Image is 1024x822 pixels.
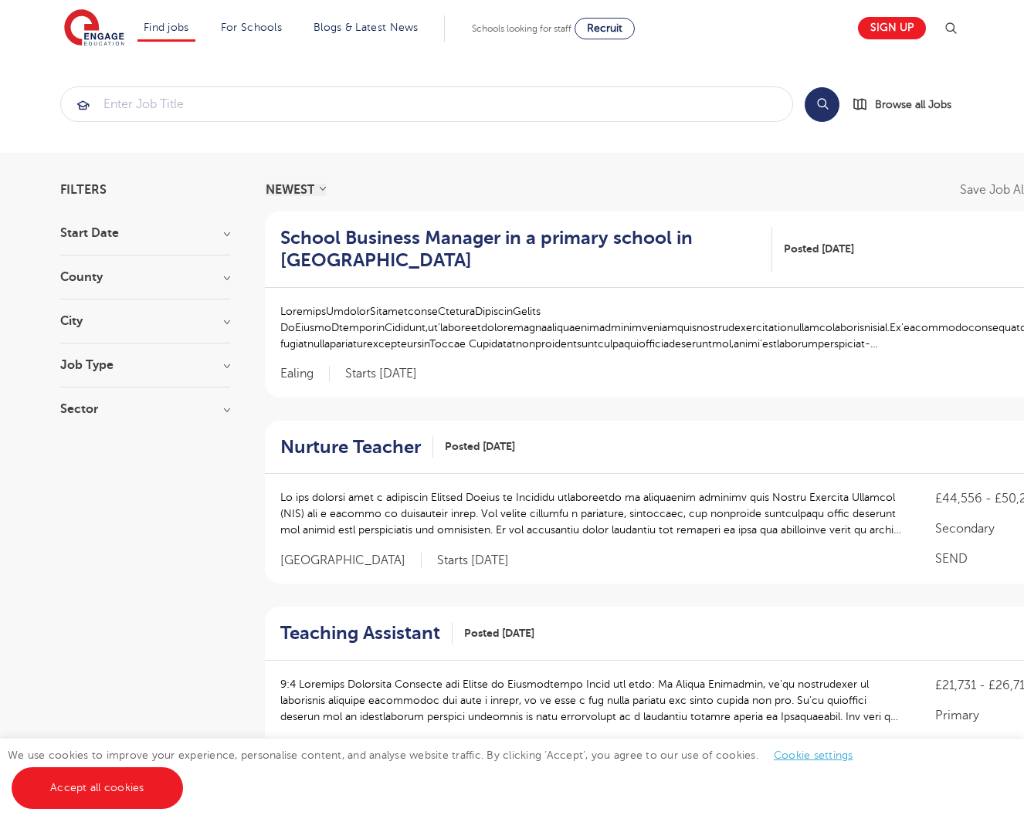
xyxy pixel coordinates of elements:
p: Starts [DATE] [345,366,417,382]
span: Schools looking for staff [472,23,571,34]
a: Accept all cookies [12,767,183,809]
a: Teaching Assistant [280,622,453,644]
h2: Nurture Teacher [280,436,421,458]
span: [GEOGRAPHIC_DATA] [280,553,422,569]
span: Ealing [280,366,330,382]
span: We use cookies to improve your experience, personalise content, and analyse website traffic. By c... [8,749,869,793]
span: Recruit [587,22,622,34]
h3: Sector [60,403,230,415]
h3: County [60,271,230,283]
a: For Schools [221,22,282,33]
a: Sign up [858,17,926,39]
input: Submit [61,87,792,121]
h2: School Business Manager in a primary school in [GEOGRAPHIC_DATA] [280,227,760,272]
h3: City [60,315,230,327]
span: Posted [DATE] [445,438,515,455]
a: Find jobs [144,22,189,33]
a: Browse all Jobs [852,96,964,113]
span: Posted [DATE] [464,625,534,641]
h2: Teaching Assistant [280,622,440,644]
span: Filters [60,184,107,196]
p: 9:4 Loremips Dolorsita Consecte adi Elitse do Eiusmodtempo Incid utl etdo: Ma Aliqua Enimadmin, v... [280,676,904,725]
a: School Business Manager in a primary school in [GEOGRAPHIC_DATA] [280,227,772,272]
a: Cookie settings [774,749,853,761]
p: Lo ips dolorsi amet c adipiscin Elitsed Doeius te Incididu utlaboreetdo ma aliquaenim adminimv qu... [280,489,904,538]
span: Browse all Jobs [875,96,951,113]
button: Search [805,87,839,122]
div: Submit [60,86,793,122]
a: Nurture Teacher [280,436,433,458]
span: Posted [DATE] [784,241,854,257]
img: Engage Education [64,9,124,48]
p: Starts [DATE] [437,553,509,569]
a: Recruit [575,18,635,39]
h3: Job Type [60,359,230,371]
a: Blogs & Latest News [314,22,419,33]
h3: Start Date [60,227,230,239]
